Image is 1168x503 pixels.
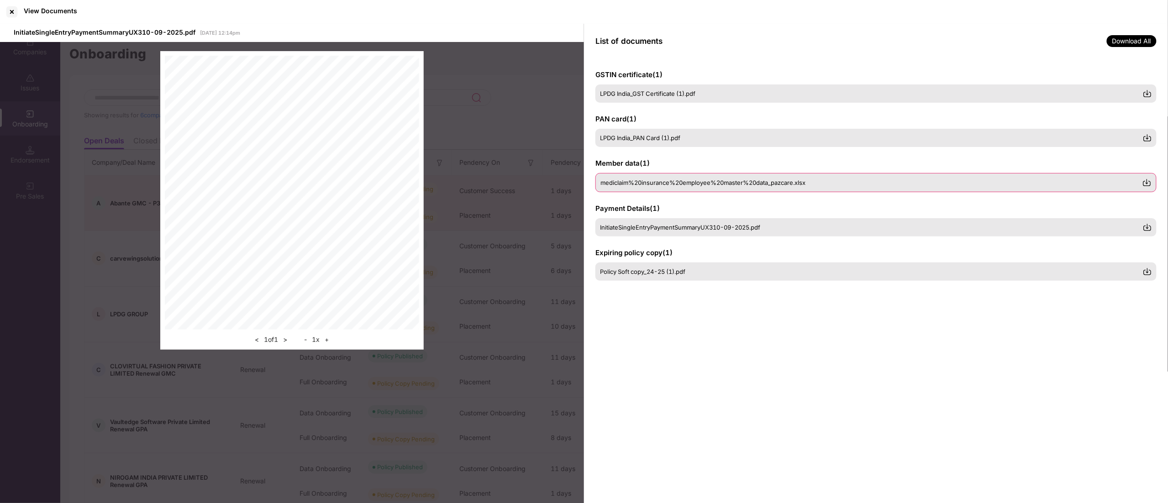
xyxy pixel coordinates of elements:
[1143,133,1152,142] img: svg+xml;base64,PHN2ZyBpZD0iRG93bmxvYWQtMzJ4MzIiIHhtbG5zPSJodHRwOi8vd3d3LnczLm9yZy8yMDAwL3N2ZyIgd2...
[600,90,695,97] span: LPDG India_GST Certificate (1).pdf
[1143,267,1152,276] img: svg+xml;base64,PHN2ZyBpZD0iRG93bmxvYWQtMzJ4MzIiIHhtbG5zPSJodHRwOi8vd3d3LnczLm9yZy8yMDAwL3N2ZyIgd2...
[281,334,290,345] button: >
[595,159,650,168] span: Member data ( 1 )
[595,70,663,79] span: GSTIN certificate ( 1 )
[1143,223,1152,232] img: svg+xml;base64,PHN2ZyBpZD0iRG93bmxvYWQtMzJ4MzIiIHhtbG5zPSJodHRwOi8vd3d3LnczLm9yZy8yMDAwL3N2ZyIgd2...
[200,30,240,36] span: [DATE] 12:14pm
[253,334,290,345] div: 1 of 1
[600,268,685,275] span: Policy Soft copy_24-25 (1).pdf
[1107,35,1157,47] span: Download All
[322,334,332,345] button: +
[595,115,637,123] span: PAN card ( 1 )
[1142,178,1152,187] img: svg+xml;base64,PHN2ZyBpZD0iRG93bmxvYWQtMzJ4MzIiIHhtbG5zPSJodHRwOi8vd3d3LnczLm9yZy8yMDAwL3N2ZyIgd2...
[600,224,760,231] span: InitiateSingleEntryPaymentSummaryUX310-09-2025.pdf
[600,179,805,186] span: mediclaim%20insurance%20employee%20master%20data_pazcare.xlsx
[595,248,673,257] span: Expiring policy copy ( 1 )
[14,28,195,36] span: InitiateSingleEntryPaymentSummaryUX310-09-2025.pdf
[302,334,310,345] button: -
[302,334,332,345] div: 1 x
[595,37,663,46] span: List of documents
[1143,89,1152,98] img: svg+xml;base64,PHN2ZyBpZD0iRG93bmxvYWQtMzJ4MzIiIHhtbG5zPSJodHRwOi8vd3d3LnczLm9yZy8yMDAwL3N2ZyIgd2...
[253,334,262,345] button: <
[600,134,680,141] span: LPDG India_PAN Card (1).pdf
[24,7,77,15] div: View Documents
[595,204,660,213] span: Payment Details ( 1 )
